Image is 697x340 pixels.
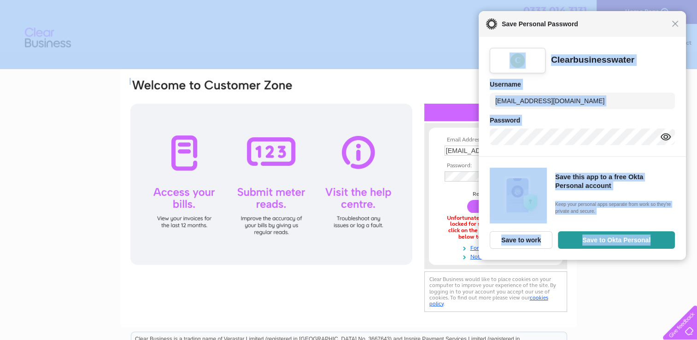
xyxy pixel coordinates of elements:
button: Save to work [490,231,552,249]
h6: Password [490,115,675,126]
a: cookies policy [429,294,548,307]
span: Save Personal Password [497,18,672,29]
span: Keep your personal apps separate from work so they're private and secure. [555,201,672,215]
img: logo.png [24,24,71,52]
div: Clearbusinesswater [551,54,634,66]
a: Contact [669,39,691,46]
input: Submit [467,200,524,213]
a: Water [568,39,586,46]
img: +IWi84AAAABklEQVQDAGgYVcLoY0zHAAAAAElFTkSuQmCC [510,53,526,69]
h6: Username [490,79,675,90]
a: 0333 014 3131 [523,5,587,16]
div: Unfortunately, your account has been locked for security reasons. Please click on the Forgotten P... [445,215,547,240]
a: Energy [591,39,611,46]
div: Clear Business is a trading name of Verastar Limited (registered in [GEOGRAPHIC_DATA] No. 3667643... [131,5,567,45]
td: Remember me? [442,188,549,198]
th: Email Address: [442,137,549,143]
th: Password: [442,163,549,169]
a: Not registered? [445,252,549,260]
a: Telecoms [617,39,644,46]
span: Close [672,20,679,27]
button: Save to Okta Personal [558,231,675,249]
a: Forgotten password? [445,243,549,252]
a: Blog [650,39,663,46]
h5: Save this app to a free Okta Personal account [555,173,672,190]
div: Clear Business would like to place cookies on your computer to improve your experience of the sit... [424,271,567,311]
